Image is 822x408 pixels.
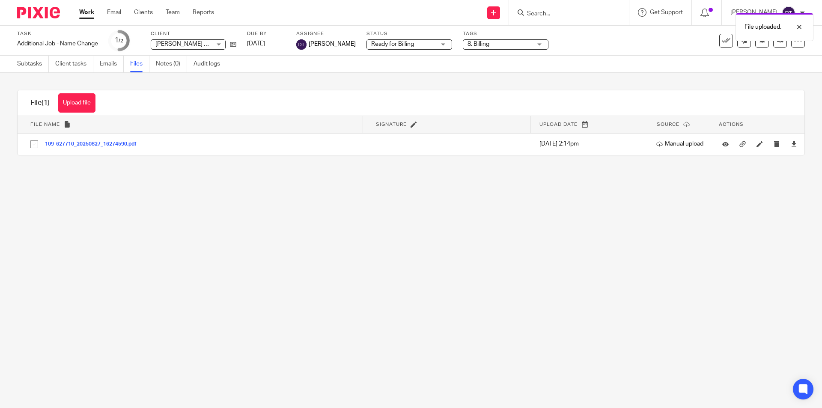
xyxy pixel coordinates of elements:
span: Signature [376,122,407,127]
a: Files [130,56,149,72]
span: Ready for Billing [371,41,414,47]
button: Upload file [58,93,95,113]
img: Pixie [17,7,60,18]
a: Subtasks [17,56,49,72]
span: [PERSON_NAME] Competitions [155,41,240,47]
p: Manual upload [656,140,706,148]
a: Emails [100,56,124,72]
label: Client [151,30,236,37]
div: 1 [115,36,123,45]
input: Select [26,136,42,152]
a: Audit logs [194,56,226,72]
div: Additional Job - Name Change [17,39,98,48]
label: Due by [247,30,286,37]
span: Upload date [539,122,578,127]
a: Download [791,140,797,148]
img: svg%3E [296,39,307,50]
h1: File [30,98,50,107]
a: Work [79,8,94,17]
span: Source [657,122,679,127]
img: svg%3E [782,6,795,20]
small: /2 [119,39,123,43]
a: Clients [134,8,153,17]
p: File uploaded. [745,23,781,31]
span: 8. Billing [468,41,489,47]
label: Task [17,30,98,37]
label: Status [366,30,452,37]
span: [DATE] [247,41,265,47]
span: Actions [719,122,744,127]
p: [DATE] 2:14pm [539,140,643,148]
span: (1) [42,99,50,106]
span: [PERSON_NAME] [309,40,356,48]
a: Notes (0) [156,56,187,72]
a: Email [107,8,121,17]
label: Assignee [296,30,356,37]
span: File name [30,122,60,127]
a: Reports [193,8,214,17]
button: 109-627710_20250827_16274590.pdf [45,141,143,147]
a: Team [166,8,180,17]
a: Client tasks [55,56,93,72]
